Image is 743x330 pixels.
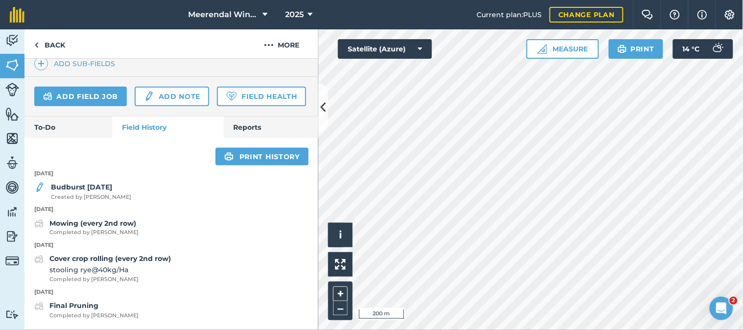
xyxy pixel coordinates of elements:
a: Cover crop rolling (every 2nd row)stooling rye@40kg/HaCompleted by [PERSON_NAME] [34,254,171,284]
img: A question mark icon [669,10,681,20]
a: Final PruningCompleted by [PERSON_NAME] [34,301,139,320]
a: Budburst [DATE]Created by [PERSON_NAME] [34,182,131,201]
a: Reports [224,117,318,138]
button: + [333,286,348,301]
img: Four arrows, one pointing top left, one top right, one bottom right and the last bottom left [335,259,346,270]
a: Field Health [217,87,306,106]
a: Add sub-fields [34,57,119,71]
img: Two speech bubbles overlapping with the left bubble in the forefront [642,10,653,20]
img: svg+xml;base64,PHN2ZyB4bWxucz0iaHR0cDovL3d3dy53My5vcmcvMjAwMC9zdmciIHdpZHRoPSIxNyIgaGVpZ2h0PSIxNy... [697,9,707,21]
img: svg+xml;base64,PD94bWwgdmVyc2lvbj0iMS4wIiBlbmNvZGluZz0idXRmLTgiPz4KPCEtLSBHZW5lcmF0b3I6IEFkb2JlIE... [34,254,44,265]
img: svg+xml;base64,PHN2ZyB4bWxucz0iaHR0cDovL3d3dy53My5vcmcvMjAwMC9zdmciIHdpZHRoPSIyMCIgaGVpZ2h0PSIyNC... [264,39,274,51]
img: fieldmargin Logo [10,7,24,23]
img: Ruler icon [537,44,547,54]
a: Back [24,29,75,58]
img: A cog icon [724,10,736,20]
img: svg+xml;base64,PD94bWwgdmVyc2lvbj0iMS4wIiBlbmNvZGluZz0idXRmLTgiPz4KPCEtLSBHZW5lcmF0b3I6IEFkb2JlIE... [5,229,19,244]
strong: Final Pruning [49,302,98,310]
a: Change plan [550,7,623,23]
img: svg+xml;base64,PD94bWwgdmVyc2lvbj0iMS4wIiBlbmNvZGluZz0idXRmLTgiPz4KPCEtLSBHZW5lcmF0b3I6IEFkb2JlIE... [43,91,52,102]
img: svg+xml;base64,PD94bWwgdmVyc2lvbj0iMS4wIiBlbmNvZGluZz0idXRmLTgiPz4KPCEtLSBHZW5lcmF0b3I6IEFkb2JlIE... [34,301,44,312]
span: i [339,229,342,241]
span: 2025 [286,9,304,21]
img: svg+xml;base64,PD94bWwgdmVyc2lvbj0iMS4wIiBlbmNvZGluZz0idXRmLTgiPz4KPCEtLSBHZW5lcmF0b3I6IEFkb2JlIE... [5,254,19,268]
img: svg+xml;base64,PD94bWwgdmVyc2lvbj0iMS4wIiBlbmNvZGluZz0idXRmLTgiPz4KPCEtLSBHZW5lcmF0b3I6IEFkb2JlIE... [5,156,19,170]
strong: Budburst [DATE] [51,183,112,191]
a: To-Do [24,117,112,138]
img: svg+xml;base64,PD94bWwgdmVyc2lvbj0iMS4wIiBlbmNvZGluZz0idXRmLTgiPz4KPCEtLSBHZW5lcmF0b3I6IEFkb2JlIE... [5,310,19,319]
img: svg+xml;base64,PHN2ZyB4bWxucz0iaHR0cDovL3d3dy53My5vcmcvMjAwMC9zdmciIHdpZHRoPSI1NiIgaGVpZ2h0PSI2MC... [5,131,19,146]
img: svg+xml;base64,PD94bWwgdmVyc2lvbj0iMS4wIiBlbmNvZGluZz0idXRmLTgiPz4KPCEtLSBHZW5lcmF0b3I6IEFkb2JlIE... [34,182,45,193]
span: Current plan : PLUS [477,9,542,20]
img: svg+xml;base64,PHN2ZyB4bWxucz0iaHR0cDovL3d3dy53My5vcmcvMjAwMC9zdmciIHdpZHRoPSIxOSIgaGVpZ2h0PSIyNC... [618,43,627,55]
button: 14 °C [673,39,733,59]
img: svg+xml;base64,PHN2ZyB4bWxucz0iaHR0cDovL3d3dy53My5vcmcvMjAwMC9zdmciIHdpZHRoPSIxNCIgaGVpZ2h0PSIyNC... [38,58,45,70]
img: svg+xml;base64,PD94bWwgdmVyc2lvbj0iMS4wIiBlbmNvZGluZz0idXRmLTgiPz4KPCEtLSBHZW5lcmF0b3I6IEFkb2JlIE... [5,180,19,195]
img: svg+xml;base64,PHN2ZyB4bWxucz0iaHR0cDovL3d3dy53My5vcmcvMjAwMC9zdmciIHdpZHRoPSIxOSIgaGVpZ2h0PSIyNC... [224,151,234,163]
span: Completed by [PERSON_NAME] [49,312,139,321]
img: svg+xml;base64,PD94bWwgdmVyc2lvbj0iMS4wIiBlbmNvZGluZz0idXRmLTgiPz4KPCEtLSBHZW5lcmF0b3I6IEFkb2JlIE... [5,33,19,48]
button: – [333,301,348,315]
button: i [328,223,353,247]
span: Completed by [PERSON_NAME] [49,276,171,284]
img: svg+xml;base64,PHN2ZyB4bWxucz0iaHR0cDovL3d3dy53My5vcmcvMjAwMC9zdmciIHdpZHRoPSI5IiBoZWlnaHQ9IjI0Ii... [34,39,39,51]
a: Field History [112,117,223,138]
p: [DATE] [24,241,318,250]
span: Created by [PERSON_NAME] [51,193,131,202]
img: svg+xml;base64,PD94bWwgdmVyc2lvbj0iMS4wIiBlbmNvZGluZz0idXRmLTgiPz4KPCEtLSBHZW5lcmF0b3I6IEFkb2JlIE... [708,39,727,59]
img: svg+xml;base64,PHN2ZyB4bWxucz0iaHR0cDovL3d3dy53My5vcmcvMjAwMC9zdmciIHdpZHRoPSI1NiIgaGVpZ2h0PSI2MC... [5,58,19,72]
img: svg+xml;base64,PD94bWwgdmVyc2lvbj0iMS4wIiBlbmNvZGluZz0idXRmLTgiPz4KPCEtLSBHZW5lcmF0b3I6IEFkb2JlIE... [144,91,154,102]
a: Add field job [34,87,127,106]
img: svg+xml;base64,PHN2ZyB4bWxucz0iaHR0cDovL3d3dy53My5vcmcvMjAwMC9zdmciIHdpZHRoPSI1NiIgaGVpZ2h0PSI2MC... [5,107,19,121]
span: Meerendal Wine Estate [189,9,259,21]
iframe: Intercom live chat [710,297,733,320]
button: Satellite (Azure) [338,39,432,59]
p: [DATE] [24,288,318,297]
p: [DATE] [24,169,318,178]
a: Print history [216,148,309,165]
strong: Cover crop rolling (every 2nd row) [49,255,171,263]
button: Measure [527,39,599,59]
p: [DATE] [24,205,318,214]
span: 2 [730,297,738,305]
strong: Mowing (every 2nd row) [49,219,136,228]
button: Print [609,39,664,59]
a: Add note [135,87,209,106]
span: Completed by [PERSON_NAME] [49,229,139,237]
img: svg+xml;base64,PD94bWwgdmVyc2lvbj0iMS4wIiBlbmNvZGluZz0idXRmLTgiPz4KPCEtLSBHZW5lcmF0b3I6IEFkb2JlIE... [34,218,44,230]
img: svg+xml;base64,PD94bWwgdmVyc2lvbj0iMS4wIiBlbmNvZGluZz0idXRmLTgiPz4KPCEtLSBHZW5lcmF0b3I6IEFkb2JlIE... [5,205,19,219]
span: stooling rye @ 40 kg / Ha [49,265,171,276]
img: svg+xml;base64,PD94bWwgdmVyc2lvbj0iMS4wIiBlbmNvZGluZz0idXRmLTgiPz4KPCEtLSBHZW5lcmF0b3I6IEFkb2JlIE... [5,83,19,96]
span: 14 ° C [683,39,700,59]
a: Mowing (every 2nd row)Completed by [PERSON_NAME] [34,218,139,237]
button: More [245,29,318,58]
